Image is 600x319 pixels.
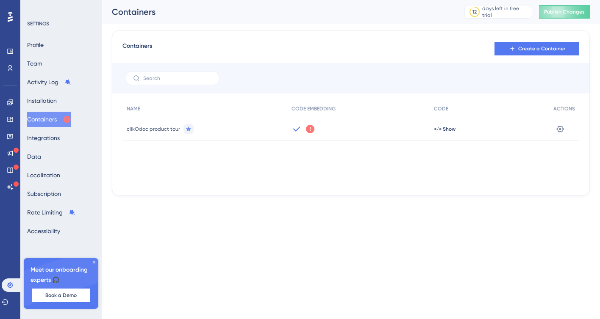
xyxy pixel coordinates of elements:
[122,41,152,56] span: Containers
[27,20,96,27] div: SETTINGS
[127,105,140,112] span: NAME
[27,168,60,183] button: Localization
[27,74,71,90] button: Activity Log
[472,8,477,15] div: 12
[45,292,77,299] span: Book a Demo
[292,105,336,112] span: CODE EMBEDDING
[27,186,61,201] button: Subscription
[27,205,75,220] button: Rate Limiting
[553,105,575,112] span: ACTIONS
[27,223,60,239] button: Accessibility
[127,126,180,132] span: clikOdoc product tour
[518,45,565,52] span: Create a Container
[539,5,590,19] button: Publish Changes
[27,56,42,71] button: Team
[31,265,92,285] span: Meet our onboarding experts 🎧
[27,37,44,52] button: Profile
[544,8,585,15] span: Publish Changes
[112,6,443,18] div: Containers
[494,42,579,55] button: Create a Container
[32,289,90,302] button: Book a Demo
[27,93,57,108] button: Installation
[434,105,448,112] span: CODE
[27,130,60,146] button: Integrations
[143,75,212,81] input: Search
[482,5,529,19] div: days left in free trial
[434,126,456,132] button: </> Show
[27,112,71,127] button: Containers
[27,149,41,164] button: Data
